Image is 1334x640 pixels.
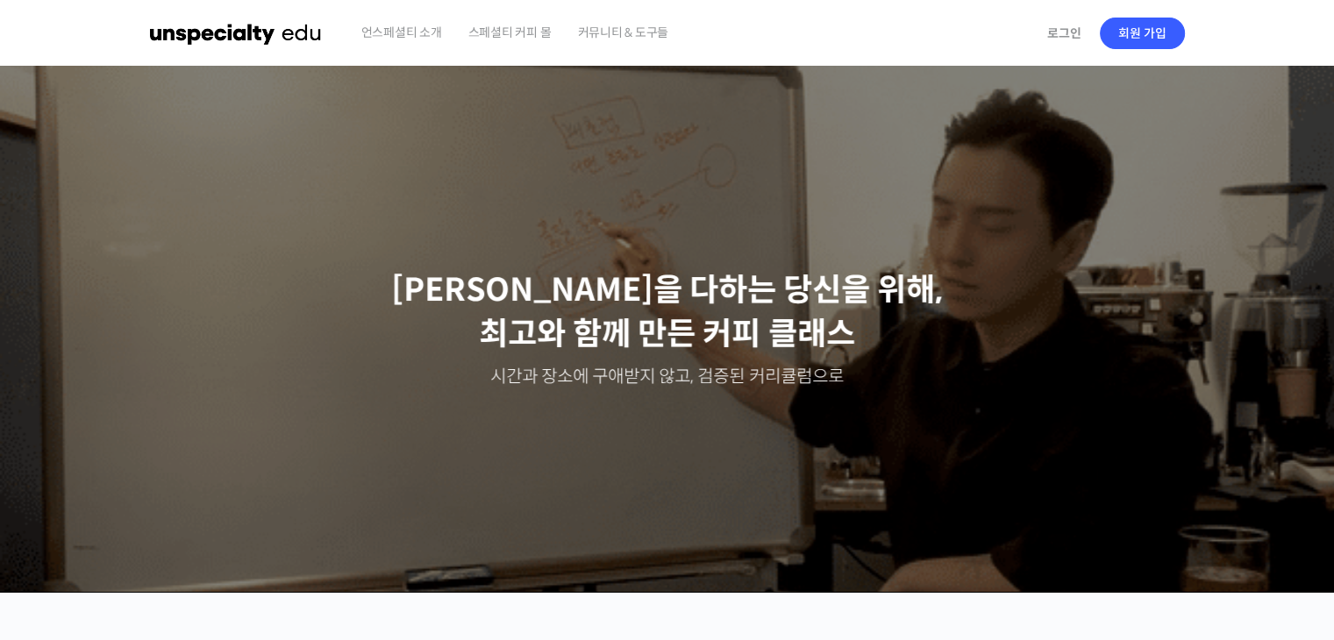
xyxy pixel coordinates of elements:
[271,521,292,535] span: 설정
[1037,13,1092,53] a: 로그인
[1100,18,1185,49] a: 회원 가입
[55,521,66,535] span: 홈
[161,522,182,536] span: 대화
[226,494,337,538] a: 설정
[116,494,226,538] a: 대화
[5,494,116,538] a: 홈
